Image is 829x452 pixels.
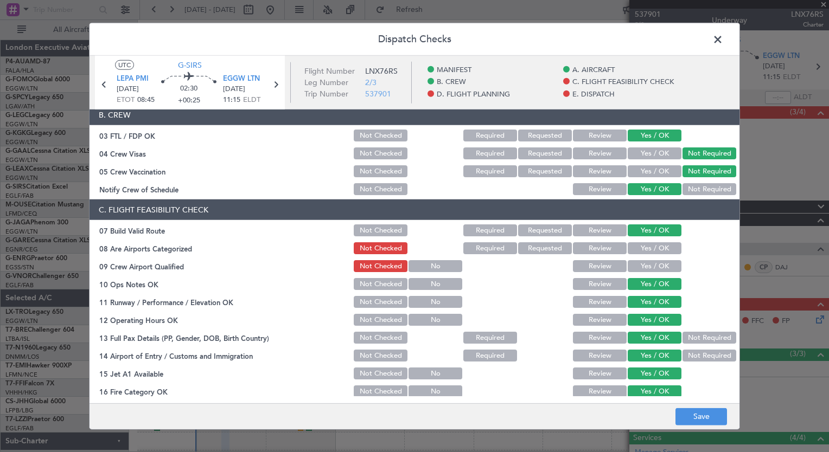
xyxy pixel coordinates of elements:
[572,77,674,88] span: C. FLIGHT FEASIBILITY CHECK
[683,183,736,195] button: Not Required
[628,278,681,290] button: Yes / OK
[628,332,681,344] button: Yes / OK
[675,408,727,425] button: Save
[628,147,681,159] button: Yes / OK
[628,296,681,308] button: Yes / OK
[628,367,681,379] button: Yes / OK
[628,130,681,141] button: Yes / OK
[628,260,681,272] button: Yes / OK
[683,332,736,344] button: Not Required
[683,165,736,177] button: Not Required
[683,147,736,159] button: Not Required
[628,385,681,397] button: Yes / OK
[628,165,681,177] button: Yes / OK
[628,183,681,195] button: Yes / OK
[683,350,736,361] button: Not Required
[628,224,681,236] button: Yes / OK
[628,350,681,361] button: Yes / OK
[628,242,681,254] button: Yes / OK
[628,314,681,326] button: Yes / OK
[90,23,739,56] header: Dispatch Checks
